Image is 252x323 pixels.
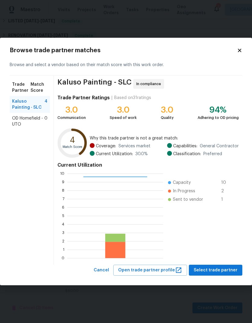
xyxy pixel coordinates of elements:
span: General Contractor [200,143,239,149]
div: 94% [198,107,239,113]
span: OD Homefield - UTO [12,115,44,127]
span: Capabilities: [173,143,197,149]
div: 3.0 [161,107,174,113]
div: Browse and select a vendor based on their match score with this work order. [10,55,242,75]
span: 1 [221,197,231,203]
text: 4 [70,136,75,144]
span: 0 [44,115,47,127]
span: In Progress [173,188,195,194]
button: Select trade partner [189,265,242,276]
span: Kaluso Painting - SLC [57,79,131,89]
span: Classification: [173,151,201,157]
div: Speed of work [110,115,137,121]
span: Preferred [203,151,222,157]
span: 2 [221,188,231,194]
text: 6 [62,205,64,209]
span: In compliance [136,81,163,87]
span: 30.0 % [135,151,148,157]
span: 4 [44,98,47,110]
text: 0 [62,256,64,260]
div: Adhering to OD pricing [198,115,239,121]
span: Trade Partner [12,82,31,94]
span: Services market [118,143,150,149]
h4: Current Utilization [57,162,239,168]
span: Coverage: [96,143,116,149]
text: 7 [63,197,64,200]
div: Communication [57,115,86,121]
div: 3.0 [57,107,86,113]
div: | [110,95,114,101]
text: 3 [62,231,64,234]
span: Why this trade partner is not a great match: [90,135,239,141]
span: Capacity [173,180,191,186]
text: 9 [62,180,64,184]
button: Cancel [91,265,111,276]
span: 10 [221,180,231,186]
span: Current Utilization: [96,151,133,157]
span: Select trade partner [194,267,237,274]
text: 4 [62,222,64,226]
text: 8 [62,188,64,192]
text: 5 [62,214,64,217]
div: Quality [161,115,174,121]
text: 2 [62,239,64,243]
text: 1 [63,248,64,251]
span: Match Score [31,82,47,94]
span: Kaluso Painting - SLC [12,98,44,110]
span: Cancel [94,267,109,274]
h4: Trade Partner Ratings [57,95,110,101]
text: 10 [60,171,64,175]
div: 3.0 [110,107,137,113]
button: Open trade partner profile [113,265,187,276]
h2: Browse trade partner matches [10,47,237,53]
span: Open trade partner profile [118,267,182,274]
text: Match Score [63,145,82,149]
span: Sent to vendor [173,197,203,203]
div: Based on 31 ratings [114,95,151,101]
